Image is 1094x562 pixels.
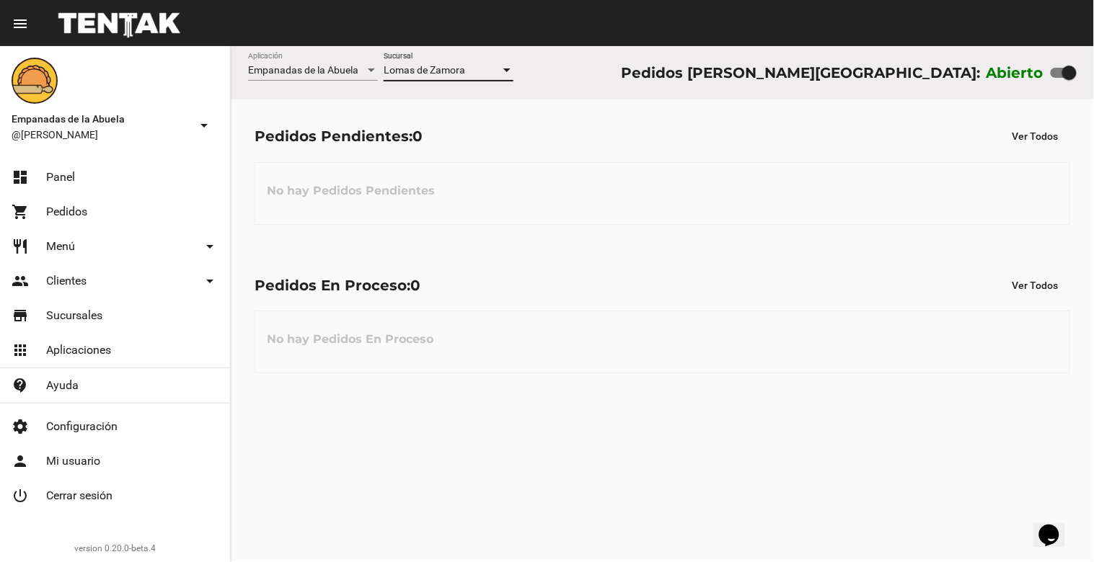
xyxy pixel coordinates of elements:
mat-icon: menu [12,15,29,32]
label: Abierto [987,61,1044,84]
span: Sucursales [46,308,102,323]
mat-icon: shopping_cart [12,203,29,220]
div: Pedidos En Proceso: [255,274,420,297]
mat-icon: arrow_drop_down [201,238,219,255]
mat-icon: apps [12,342,29,359]
span: Clientes [46,274,87,288]
div: version 0.20.0-beta.4 [12,541,219,556]
mat-icon: person [12,452,29,470]
span: Ver Todos [1013,280,1059,291]
mat-icon: restaurant [12,238,29,255]
mat-icon: store [12,307,29,324]
span: Ver Todos [1013,130,1059,142]
span: Menú [46,239,75,254]
span: @[PERSON_NAME] [12,128,190,142]
div: Pedidos [PERSON_NAME][GEOGRAPHIC_DATA]: [621,61,980,84]
span: Configuración [46,419,118,434]
img: f0136945-ed32-4f7c-91e3-a375bc4bb2c5.png [12,58,58,104]
span: Lomas de Zamora [384,64,465,76]
h3: No hay Pedidos Pendientes [255,169,446,213]
span: Aplicaciones [46,343,111,357]
span: Empanadas de la Abuela [12,110,190,128]
iframe: chat widget [1033,504,1080,548]
mat-icon: arrow_drop_down [195,117,213,134]
mat-icon: settings [12,418,29,435]
span: Ayuda [46,378,79,393]
h3: No hay Pedidos En Proceso [255,318,445,361]
mat-icon: contact_support [12,377,29,394]
span: Panel [46,170,75,184]
mat-icon: power_settings_new [12,487,29,504]
mat-icon: people [12,272,29,290]
span: Pedidos [46,205,87,219]
span: 0 [413,128,423,145]
span: 0 [410,277,420,294]
button: Ver Todos [1001,272,1070,298]
mat-icon: dashboard [12,169,29,186]
div: Pedidos Pendientes: [255,125,423,148]
button: Ver Todos [1001,123,1070,149]
span: Cerrar sesión [46,489,113,503]
span: Mi usuario [46,454,100,468]
mat-icon: arrow_drop_down [201,272,219,290]
span: Empanadas de la Abuela [248,64,358,76]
